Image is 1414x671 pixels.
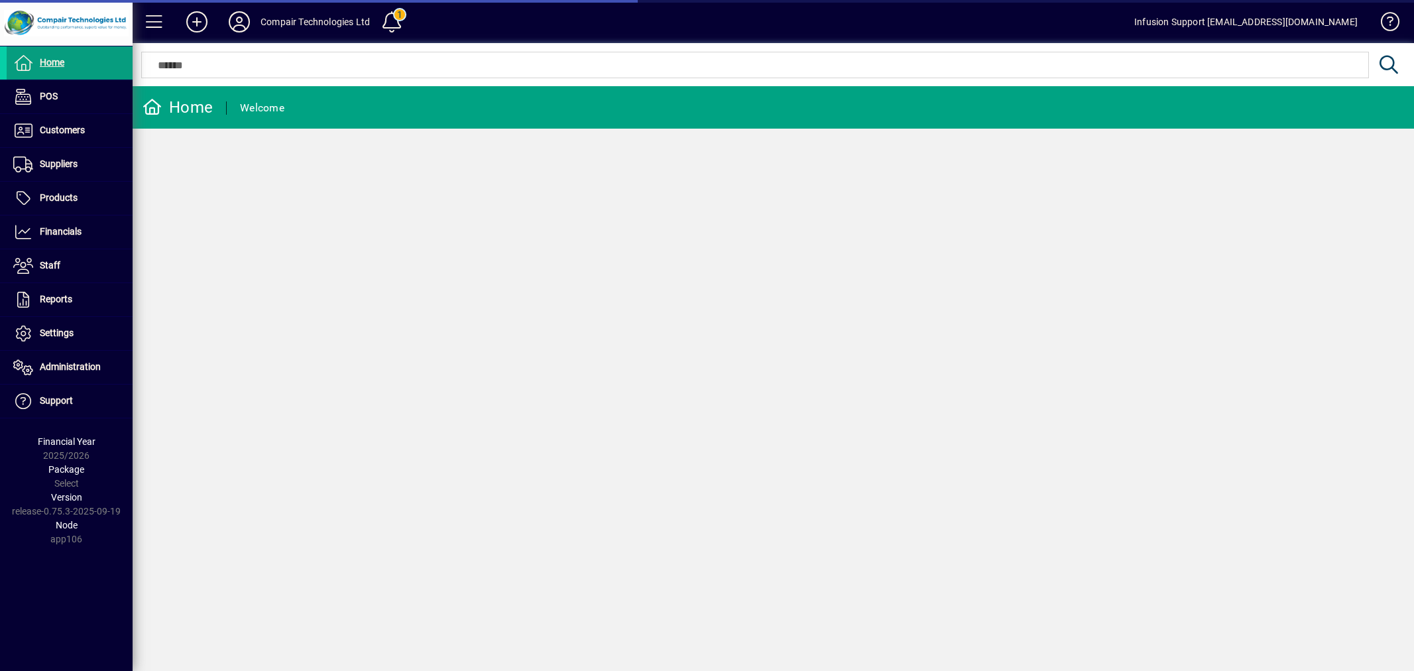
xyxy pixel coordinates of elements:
a: Administration [7,351,133,384]
button: Add [176,10,218,34]
span: Financial Year [38,436,95,447]
a: Staff [7,249,133,282]
div: Home [143,97,213,118]
span: Settings [40,328,74,338]
a: Settings [7,317,133,350]
span: Staff [40,260,60,271]
div: Welcome [240,97,284,119]
button: Profile [218,10,261,34]
a: Support [7,385,133,418]
span: Version [51,492,82,503]
span: POS [40,91,58,101]
a: Customers [7,114,133,147]
div: Infusion Support [EMAIL_ADDRESS][DOMAIN_NAME] [1134,11,1358,32]
span: Home [40,57,64,68]
span: Products [40,192,78,203]
a: Knowledge Base [1371,3,1397,46]
a: Products [7,182,133,215]
a: Financials [7,215,133,249]
span: Node [56,520,78,530]
span: Administration [40,361,101,372]
span: Reports [40,294,72,304]
span: Financials [40,226,82,237]
span: Suppliers [40,158,78,169]
span: Customers [40,125,85,135]
span: Support [40,395,73,406]
a: Suppliers [7,148,133,181]
a: Reports [7,283,133,316]
span: Package [48,464,84,475]
a: POS [7,80,133,113]
div: Compair Technologies Ltd [261,11,370,32]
